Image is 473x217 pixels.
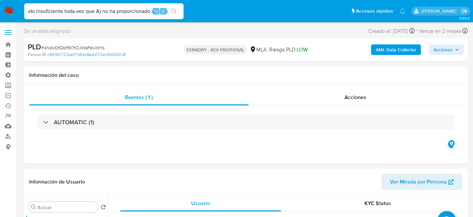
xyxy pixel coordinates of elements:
span: - [416,27,418,35]
span: Usuario [191,199,210,207]
span: Accesos rápidos [356,8,393,15]
input: Buscar [38,204,95,210]
button: search-icon [167,7,181,16]
input: Buscar usuario o caso... [24,7,184,16]
div: AUTOMATIC (1) [37,115,454,130]
b: PLD [28,41,41,52]
span: Acciones [345,93,366,101]
h1: Información del caso [29,72,462,79]
span: LOW [297,46,308,53]
span: KYC Status [364,199,391,207]
button: Buscar [31,204,36,210]
p: facundo.marin@mercadolibre.com [421,8,459,14]
b: AML Data Collector [376,44,416,55]
span: ⌥ [153,8,158,14]
span: Riesgo PLD: [269,46,308,53]
span: Eventos ( 1 ) [125,93,153,101]
span: Acciones [434,44,452,55]
p: STANDBY - ROI PROPOSAL [184,45,247,54]
div: Creado el: [DATE] [368,27,415,35]
b: Person ID [28,52,46,58]
span: s [162,8,164,14]
span: Ver Mirada por Persona [390,174,447,190]
span: Vence en 2 meses [419,27,461,35]
a: Salir [461,8,468,15]
button: AML Data Collector [371,44,421,55]
h3: AUTOMATIC (1) [54,119,94,126]
div: MLA [250,46,267,53]
button: Volver al orden por defecto [101,204,106,212]
a: c95361723ce07d54c8a4d172ec956931 [47,52,125,58]
button: Ver Mirada por Persona [381,174,462,190]
span: Sin analista asignado [24,27,71,35]
h1: Información de Usuario [29,179,85,185]
button: Acciones [429,44,464,55]
a: Notificaciones [400,8,405,14]
span: # 4NdvDfQbf9lI7tOJWsPeUWYs [41,44,105,51]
